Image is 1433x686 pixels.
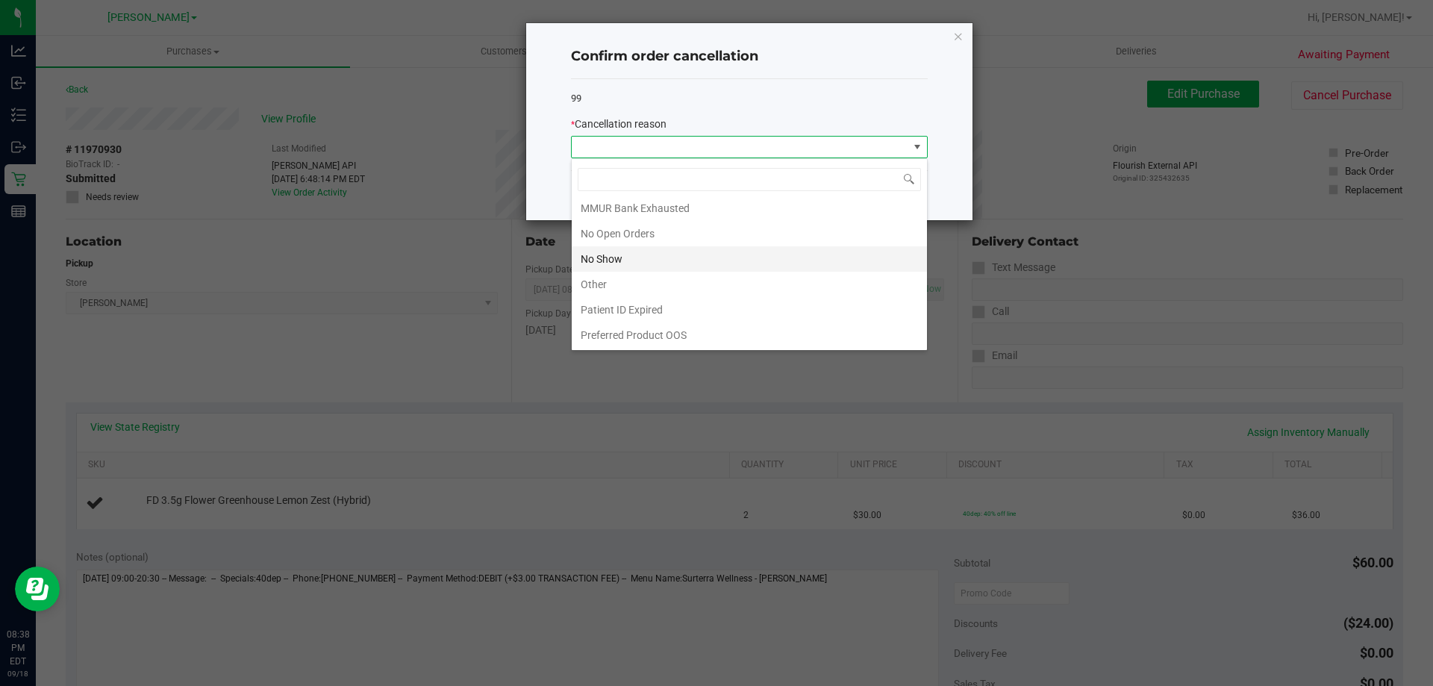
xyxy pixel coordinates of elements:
li: Other [572,272,927,297]
iframe: Resource center [15,567,60,611]
li: No Show [572,246,927,272]
span: Cancellation reason [575,118,666,130]
li: MMUR Bank Exhausted [572,196,927,221]
h4: Confirm order cancellation [571,47,928,66]
li: Preferred Product OOS [572,322,927,348]
li: No Open Orders [572,221,927,246]
span: 99 [571,93,581,104]
li: Patient ID Expired [572,297,927,322]
button: Close [953,27,964,45]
